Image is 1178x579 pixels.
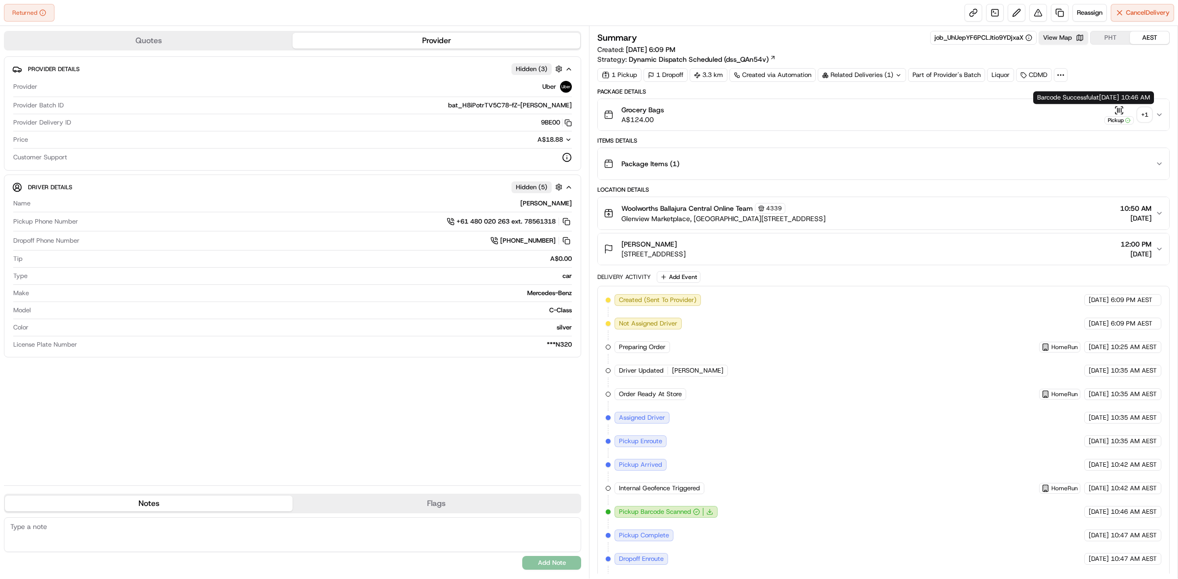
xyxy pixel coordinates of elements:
[13,340,77,349] span: License Plate Number
[1121,239,1151,249] span: 12:00 PM
[1111,507,1157,516] span: 10:46 AM AEST
[1072,4,1107,22] button: Reassign
[1089,507,1109,516] span: [DATE]
[32,323,572,332] div: silver
[598,99,1169,130] button: Grocery BagsA$124.00Pickup+1
[1093,93,1150,101] span: at [DATE] 10:46 AM
[1039,31,1088,45] button: View Map
[619,413,665,422] span: Assigned Driver
[643,68,688,82] div: 1 Dropoff
[13,82,37,91] span: Provider
[597,186,1170,194] div: Location Details
[1051,343,1078,351] span: HomeRun
[35,306,572,315] div: C-Class
[1016,68,1052,82] div: CDMD
[28,65,80,73] span: Provider Details
[448,101,572,110] span: bat_H8iPotrTV5C78-fZ-[PERSON_NAME]
[1042,484,1078,492] button: HomeRun
[1130,31,1169,44] button: AEST
[13,306,31,315] span: Model
[447,216,572,227] a: +61 480 020 263 ext. 78561318
[621,159,679,169] span: Package Items ( 1 )
[619,507,700,516] button: Pickup Barcode Scanned
[1111,4,1174,22] button: CancelDelivery
[619,366,664,375] span: Driver Updated
[621,249,686,259] span: [STREET_ADDRESS]
[456,217,556,226] span: +61 480 020 263 ext. 78561318
[1089,554,1109,563] span: [DATE]
[621,203,753,213] span: Woolworths Ballajura Central Online Team
[13,199,30,208] span: Name
[621,115,664,125] span: A$124.00
[1033,91,1154,104] div: Barcode Successful
[621,105,664,115] span: Grocery Bags
[626,45,675,54] span: [DATE] 6:09 PM
[13,323,28,332] span: Color
[33,289,572,298] div: Mercedes-Benz
[1089,413,1109,422] span: [DATE]
[13,118,71,127] span: Provider Delivery ID
[560,81,572,93] img: uber-new-logo.jpeg
[13,153,67,162] span: Customer Support
[597,273,651,281] div: Delivery Activity
[13,135,28,144] span: Price
[598,148,1169,179] button: Package Items (1)
[13,217,78,226] span: Pickup Phone Number
[5,33,293,49] button: Quotes
[537,135,563,144] span: A$18.88
[542,82,556,91] span: Uber
[1089,531,1109,540] span: [DATE]
[597,88,1170,96] div: Package Details
[1111,319,1152,328] span: 6:09 PM AEST
[13,272,27,280] span: Type
[1138,108,1151,122] div: + 1
[619,554,664,563] span: Dropoff Enroute
[1111,531,1157,540] span: 10:47 AM AEST
[672,366,723,375] span: [PERSON_NAME]
[13,101,64,110] span: Provider Batch ID
[657,271,700,283] button: Add Event
[629,54,776,64] a: Dynamic Dispatch Scheduled (dss_QAn54v)
[619,319,677,328] span: Not Assigned Driver
[28,183,72,191] span: Driver Details
[1111,413,1157,422] span: 10:35 AM AEST
[1111,484,1157,493] span: 10:42 AM AEST
[1051,390,1078,398] span: HomeRun
[1089,319,1109,328] span: [DATE]
[4,4,54,22] button: Returned
[541,118,572,127] button: 9BE00
[935,33,1032,42] button: job_UhUepYF6PCLJtio9YDjxaX
[1089,460,1109,469] span: [DATE]
[485,135,572,144] button: A$18.88
[690,68,727,82] div: 3.3 km
[1120,213,1151,223] span: [DATE]
[1089,484,1109,493] span: [DATE]
[5,496,293,511] button: Notes
[1104,105,1151,125] button: Pickup+1
[1104,116,1134,125] div: Pickup
[621,214,826,224] span: Glenview Marketplace, [GEOGRAPHIC_DATA][STREET_ADDRESS]
[987,68,1014,82] div: Liquor
[490,235,572,246] a: [PHONE_NUMBER]
[1111,460,1157,469] span: 10:42 AM AEST
[516,183,547,192] span: Hidden ( 5 )
[597,33,637,42] h3: Summary
[511,181,565,193] button: Hidden (5)
[619,437,662,446] span: Pickup Enroute
[1089,343,1109,352] span: [DATE]
[13,289,29,298] span: Make
[1051,484,1078,492] span: HomeRun
[619,484,700,493] span: Internal Geofence Triggered
[619,460,662,469] span: Pickup Arrived
[1077,8,1102,17] span: Reassign
[31,272,572,280] div: car
[597,68,642,82] div: 1 Pickup
[1089,437,1109,446] span: [DATE]
[818,68,906,82] div: Related Deliveries (1)
[766,204,782,212] span: 4339
[12,61,573,77] button: Provider DetailsHidden (3)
